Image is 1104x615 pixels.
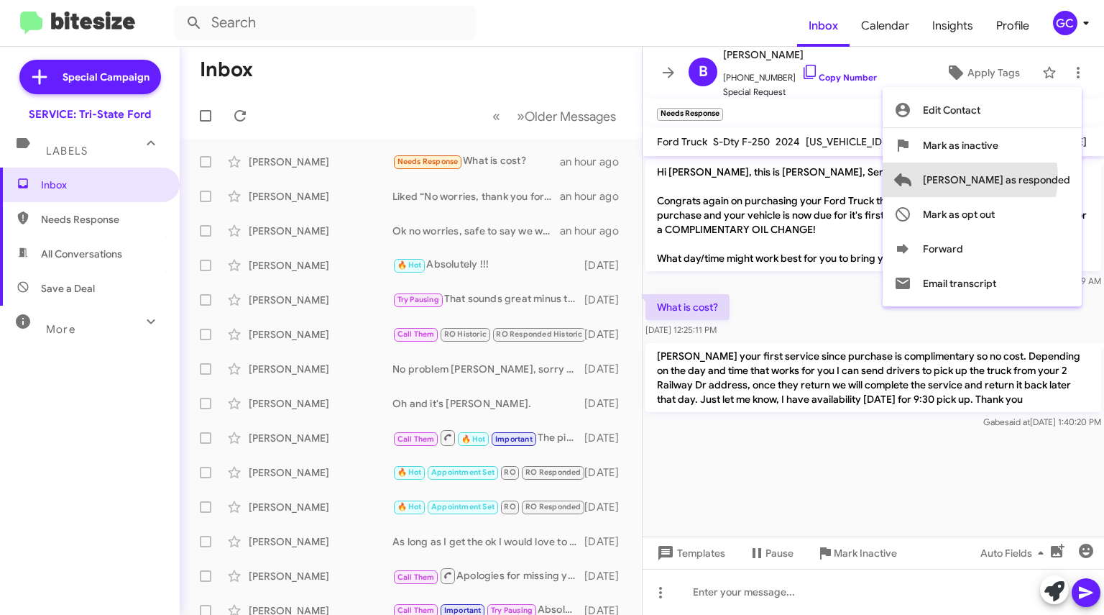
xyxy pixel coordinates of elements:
[883,232,1082,266] button: Forward
[923,163,1070,197] span: [PERSON_NAME] as responded
[923,93,980,127] span: Edit Contact
[883,266,1082,301] button: Email transcript
[923,128,998,163] span: Mark as inactive
[923,197,995,232] span: Mark as opt out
